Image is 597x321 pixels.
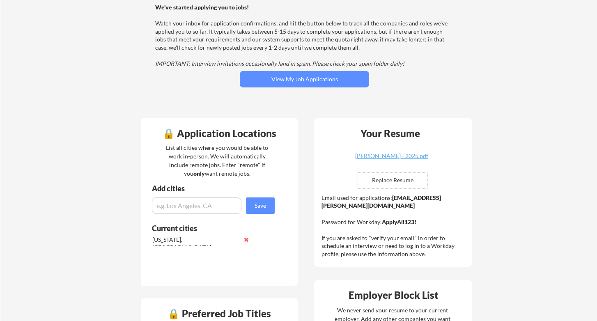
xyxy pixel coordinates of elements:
[152,197,241,214] input: e.g. Los Angeles, CA
[246,197,275,214] button: Save
[382,218,416,225] strong: ApplyAll123!
[193,170,205,177] strong: only
[152,225,266,232] div: Current cities
[240,71,369,87] button: View My Job Applications
[343,153,441,166] a: [PERSON_NAME] - 2025.pdf
[152,185,277,192] div: Add cities
[343,153,441,159] div: [PERSON_NAME] - 2025.pdf
[321,194,466,258] div: Email used for applications: Password for Workday: If you are asked to "verify your email" in ord...
[321,194,441,209] strong: [EMAIL_ADDRESS][PERSON_NAME][DOMAIN_NAME]
[317,290,470,300] div: Employer Block List
[143,309,296,319] div: 🔒 Preferred Job Titles
[143,128,296,138] div: 🔒 Application Locations
[155,60,404,67] em: IMPORTANT: Interview invitations occasionally land in spam. Please check your spam folder daily!
[349,128,431,138] div: Your Resume
[152,236,239,252] div: [US_STATE], [GEOGRAPHIC_DATA]
[161,143,273,178] div: List all cities where you would be able to work in-person. We will automatically include remote j...
[155,4,249,11] strong: We've started applying you to jobs!
[155,3,451,68] div: Watch your inbox for application confirmations, and hit the button below to track all the compani...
